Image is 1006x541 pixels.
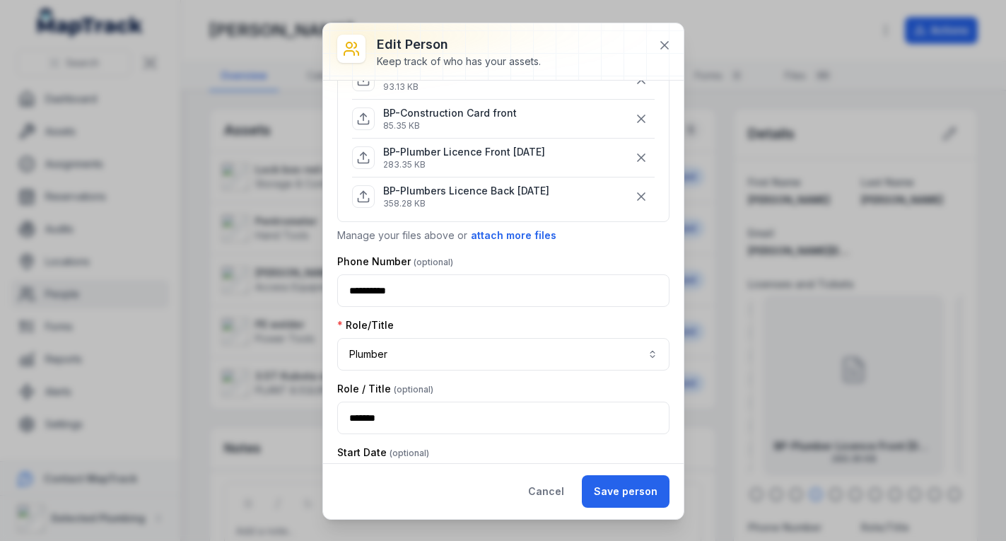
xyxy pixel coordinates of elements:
p: Manage your files above or [337,228,669,243]
p: BP-Plumber Licence Front [DATE] [383,145,545,159]
p: BP-Plumbers Licence Back [DATE] [383,184,549,198]
button: Cancel [516,475,576,508]
div: Keep track of who has your assets. [377,54,541,69]
h3: Edit person [377,35,541,54]
p: 93.13 KB [383,81,517,93]
p: 283.35 KB [383,159,545,170]
p: 85.35 KB [383,120,517,132]
label: Role/Title [337,318,394,332]
label: Role / Title [337,382,433,396]
p: BP-Construction Card front [383,106,517,120]
label: Phone Number [337,255,453,269]
button: Save person [582,475,669,508]
p: 358.28 KB [383,198,549,209]
button: Plumber [337,338,669,371]
label: Start Date [337,446,429,460]
button: attach more files [470,228,557,243]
